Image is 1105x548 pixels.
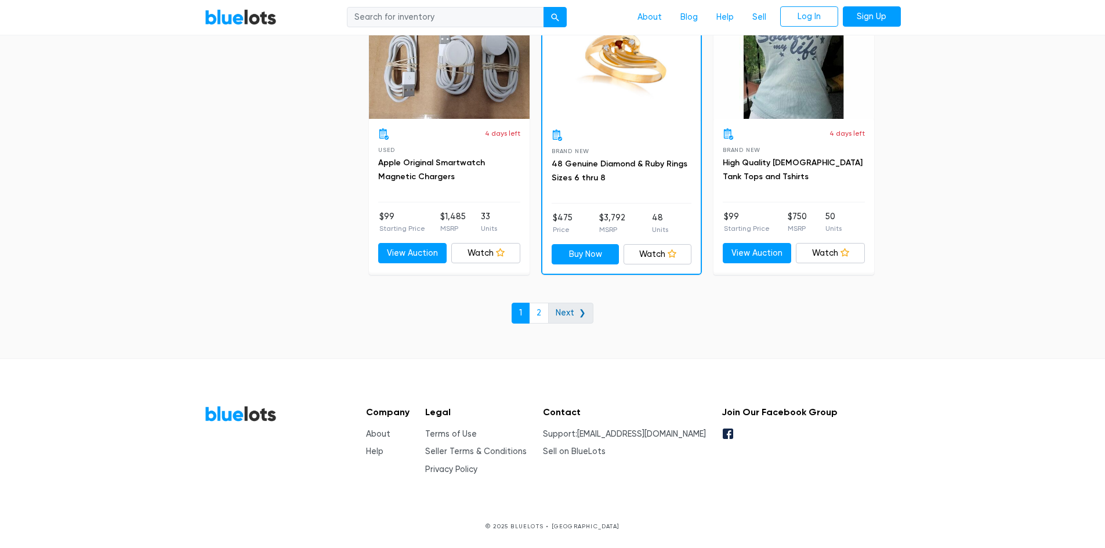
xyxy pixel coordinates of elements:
p: Units [481,223,497,234]
p: © 2025 BLUELOTS • [GEOGRAPHIC_DATA] [205,522,901,531]
a: Sign Up [843,6,901,27]
h5: Legal [425,407,527,418]
a: Watch [624,244,691,265]
a: Sell on BlueLots [543,447,606,456]
a: About [628,6,671,28]
a: High Quality [DEMOGRAPHIC_DATA] Tank Tops and Tshirts [723,158,863,182]
li: Support: [543,428,706,441]
a: View Auction [723,243,792,264]
a: Buy Now [552,244,619,265]
li: $99 [724,211,770,234]
p: MSRP [788,223,807,234]
a: Help [366,447,383,456]
h5: Contact [543,407,706,418]
a: About [366,429,390,439]
a: 2 [529,303,549,324]
li: 48 [652,212,668,235]
li: $3,792 [599,212,625,235]
a: Watch [796,243,865,264]
p: MSRP [599,224,625,235]
h5: Company [366,407,410,418]
a: Terms of Use [425,429,477,439]
p: 4 days left [829,128,865,139]
p: Units [652,224,668,235]
a: Sell [743,6,776,28]
p: Starting Price [724,223,770,234]
li: 33 [481,211,497,234]
li: 50 [825,211,842,234]
span: Brand New [723,147,760,153]
li: $475 [553,212,573,235]
a: Log In [780,6,838,27]
a: 1 [512,303,530,324]
span: Brand New [552,148,589,154]
a: BlueLots [205,9,277,26]
a: Seller Terms & Conditions [425,447,527,456]
a: BlueLots [205,405,277,422]
a: Watch [451,243,520,264]
a: Next ❯ [548,303,593,324]
li: $1,485 [440,211,466,234]
a: Blog [671,6,707,28]
a: Help [707,6,743,28]
a: Apple Original Smartwatch Magnetic Chargers [378,158,485,182]
p: Starting Price [379,223,425,234]
span: Used [378,147,395,153]
p: Units [825,223,842,234]
a: [EMAIL_ADDRESS][DOMAIN_NAME] [577,429,706,439]
p: MSRP [440,223,466,234]
a: View Auction [378,243,447,264]
input: Search for inventory [347,7,544,28]
p: Price [553,224,573,235]
a: 48 Genuine Diamond & Ruby Rings Sizes 6 thru 8 [552,159,687,183]
a: Privacy Policy [425,464,477,474]
li: $750 [788,211,807,234]
li: $99 [379,211,425,234]
p: 4 days left [485,128,520,139]
h5: Join Our Facebook Group [722,407,838,418]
